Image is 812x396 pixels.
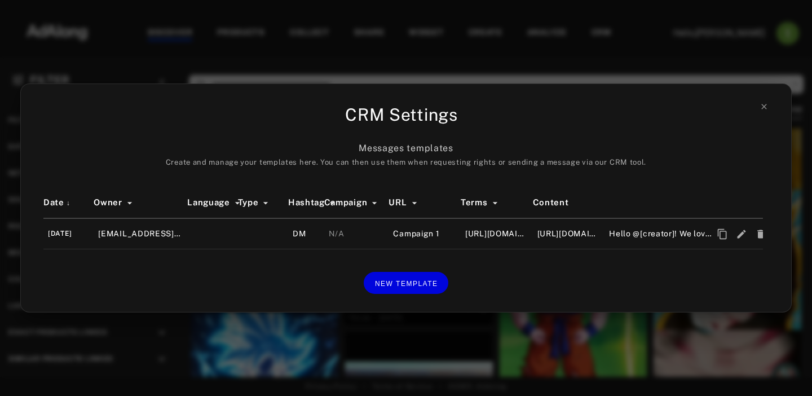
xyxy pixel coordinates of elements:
div: URL [389,196,461,209]
span: ↓ [67,198,70,208]
iframe: Chat Widget [756,342,812,396]
div: Type [238,196,288,209]
span: Edit [735,226,748,241]
td: Campaign 1 [389,218,461,249]
div: Messages templates [43,142,769,169]
td: [URL][DOMAIN_NAME] [461,218,533,249]
span: N/A [329,229,345,238]
div: Language [187,196,237,209]
button: NEW TEMPLATE [364,272,448,294]
span: Delete [754,226,767,241]
div: Hashtag [288,196,324,209]
div: CRM Settings [43,102,760,127]
th: Content [533,188,605,218]
td: [URL][DOMAIN_NAME] [533,218,605,249]
td: [EMAIL_ADDRESS][DOMAIN_NAME] [94,218,187,249]
span: Hello @[creator]! We love your content and would love collaborate with you. Have a look at our we... [609,228,715,240]
div: Terms [461,196,533,209]
span: Copy [716,226,729,241]
span: NEW TEMPLATE [375,280,438,288]
div: Date [43,196,94,209]
span: Create and manage your templates here. You can then use them when requesting rights or sending a ... [166,158,646,166]
td: [DATE] [43,218,94,249]
td: DM [288,218,324,249]
div: Owner [94,196,187,209]
div: Campaign [324,196,389,209]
